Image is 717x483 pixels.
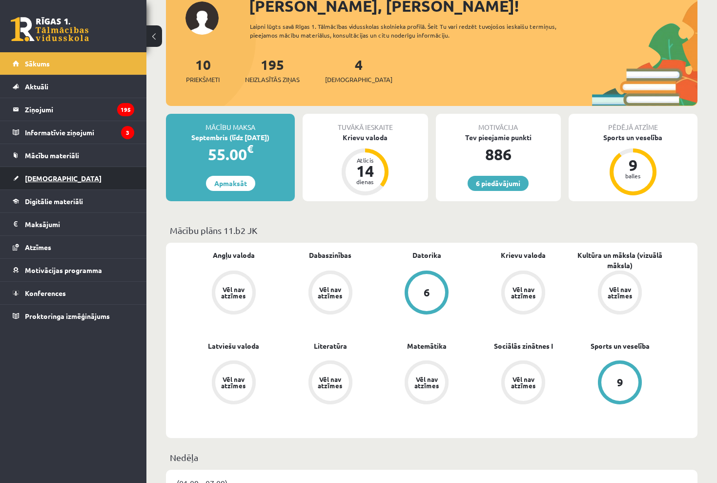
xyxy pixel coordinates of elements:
div: 6 [424,287,430,298]
a: Literatūra [314,341,347,351]
div: Sports un veselība [569,132,697,143]
span: Sākums [25,59,50,68]
a: 6 piedāvājumi [468,176,529,191]
div: Mācību maksa [166,114,295,132]
span: Proktoringa izmēģinājums [25,312,110,320]
div: Atlicis [350,157,380,163]
div: 14 [350,163,380,179]
div: Pēdējā atzīme [569,114,697,132]
div: Tuvākā ieskaite [303,114,428,132]
a: Angļu valoda [213,250,255,260]
div: Tev pieejamie punkti [436,132,561,143]
a: Vēl nav atzīmes [475,360,572,406]
a: Vēl nav atzīmes [282,271,379,316]
div: balles [618,173,648,179]
div: 9 [617,377,623,388]
legend: Informatīvie ziņojumi [25,121,134,144]
a: Sports un veselība [591,341,650,351]
a: 6 [379,271,475,316]
span: € [247,142,253,156]
a: Vēl nav atzīmes [379,360,475,406]
a: Ziņojumi195 [13,98,134,121]
a: Apmaksāt [206,176,255,191]
span: Priekšmeti [186,75,220,84]
a: Rīgas 1. Tālmācības vidusskola [11,17,89,42]
div: Vēl nav atzīmes [317,286,344,299]
div: Vēl nav atzīmes [220,376,247,389]
a: Aktuāli [13,75,134,98]
div: 886 [436,143,561,166]
a: Vēl nav atzīmes [185,271,282,316]
p: Mācību plāns 11.b2 JK [170,224,694,237]
span: Digitālie materiāli [25,197,83,206]
div: Vēl nav atzīmes [220,286,247,299]
a: Kultūra un māksla (vizuālā māksla) [572,250,668,271]
a: Vēl nav atzīmes [282,360,379,406]
div: Laipni lūgts savā Rīgas 1. Tālmācības vidusskolas skolnieka profilā. Šeit Tu vari redzēt tuvojošo... [250,22,569,40]
i: 195 [117,103,134,116]
div: Vēl nav atzīmes [510,286,537,299]
a: Matemātika [407,341,447,351]
div: Septembris (līdz [DATE]) [166,132,295,143]
a: 9 [572,360,668,406]
a: Dabaszinības [309,250,351,260]
div: Vēl nav atzīmes [606,286,634,299]
a: Vēl nav atzīmes [185,360,282,406]
i: 3 [121,126,134,139]
a: Krievu valoda [501,250,546,260]
div: Vēl nav atzīmes [317,376,344,389]
div: Krievu valoda [303,132,428,143]
a: Sākums [13,52,134,75]
div: 55.00 [166,143,295,166]
a: 195Neizlasītās ziņas [245,56,300,84]
a: 10Priekšmeti [186,56,220,84]
span: Neizlasītās ziņas [245,75,300,84]
a: Informatīvie ziņojumi3 [13,121,134,144]
div: Motivācija [436,114,561,132]
a: Maksājumi [13,213,134,235]
div: dienas [350,179,380,185]
span: Motivācijas programma [25,266,102,274]
a: 4[DEMOGRAPHIC_DATA] [325,56,392,84]
a: Krievu valoda Atlicis 14 dienas [303,132,428,197]
a: Sports un veselība 9 balles [569,132,697,197]
div: 9 [618,157,648,173]
a: Konferences [13,282,134,304]
a: Sociālās zinātnes I [494,341,553,351]
span: [DEMOGRAPHIC_DATA] [25,174,102,183]
a: Datorika [412,250,441,260]
legend: Maksājumi [25,213,134,235]
span: Mācību materiāli [25,151,79,160]
a: Digitālie materiāli [13,190,134,212]
a: Proktoringa izmēģinājums [13,305,134,327]
a: [DEMOGRAPHIC_DATA] [13,167,134,189]
p: Nedēļa [170,451,694,464]
span: Atzīmes [25,243,51,252]
a: Atzīmes [13,236,134,258]
legend: Ziņojumi [25,98,134,121]
a: Motivācijas programma [13,259,134,281]
span: Aktuāli [25,82,48,91]
a: Vēl nav atzīmes [475,271,572,316]
div: Vēl nav atzīmes [510,376,537,389]
a: Latviešu valoda [208,341,259,351]
span: [DEMOGRAPHIC_DATA] [325,75,392,84]
span: Konferences [25,289,66,297]
a: Vēl nav atzīmes [572,271,668,316]
a: Mācību materiāli [13,144,134,167]
div: Vēl nav atzīmes [413,376,440,389]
